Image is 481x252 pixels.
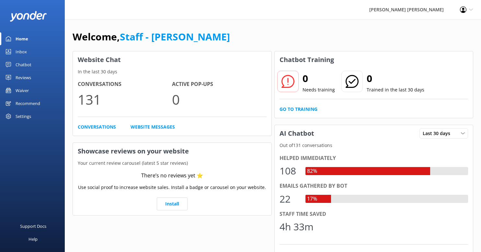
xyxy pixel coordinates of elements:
[157,197,188,210] a: Install
[280,163,299,179] div: 108
[280,154,468,163] div: Helped immediately
[16,110,31,123] div: Settings
[131,123,175,131] a: Website Messages
[73,51,271,68] h3: Website Chat
[305,195,319,203] div: 17%
[78,89,172,110] p: 131
[172,80,266,89] h4: Active Pop-ups
[20,220,46,233] div: Support Docs
[367,86,424,93] p: Trained in the last 30 days
[303,86,335,93] p: Needs training
[275,125,319,142] h3: AI Chatbot
[73,143,271,160] h3: Showcase reviews on your website
[73,160,271,167] p: Your current review carousel (latest 5 star reviews)
[280,182,468,190] div: Emails gathered by bot
[16,58,31,71] div: Chatbot
[16,84,29,97] div: Waiver
[275,142,473,149] p: Out of 131 conversations
[280,210,468,218] div: Staff time saved
[423,130,454,137] span: Last 30 days
[73,29,230,45] h1: Welcome,
[303,71,335,86] h2: 0
[16,97,40,110] div: Recommend
[16,71,31,84] div: Reviews
[73,68,271,75] p: In the last 30 days
[29,233,38,246] div: Help
[78,80,172,89] h4: Conversations
[280,106,317,113] a: Go to Training
[367,71,424,86] h2: 0
[16,45,27,58] div: Inbox
[305,167,319,175] div: 82%
[78,184,266,191] p: Use social proof to increase website sales. Install a badge or carousel on your website.
[275,51,339,68] h3: Chatbot Training
[141,172,203,180] div: There’s no reviews yet ⭐
[120,30,230,43] a: Staff - [PERSON_NAME]
[16,32,28,45] div: Home
[172,89,266,110] p: 0
[10,11,47,22] img: yonder-white-logo.png
[280,219,314,235] div: 4h 33m
[78,123,116,131] a: Conversations
[280,191,299,207] div: 22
